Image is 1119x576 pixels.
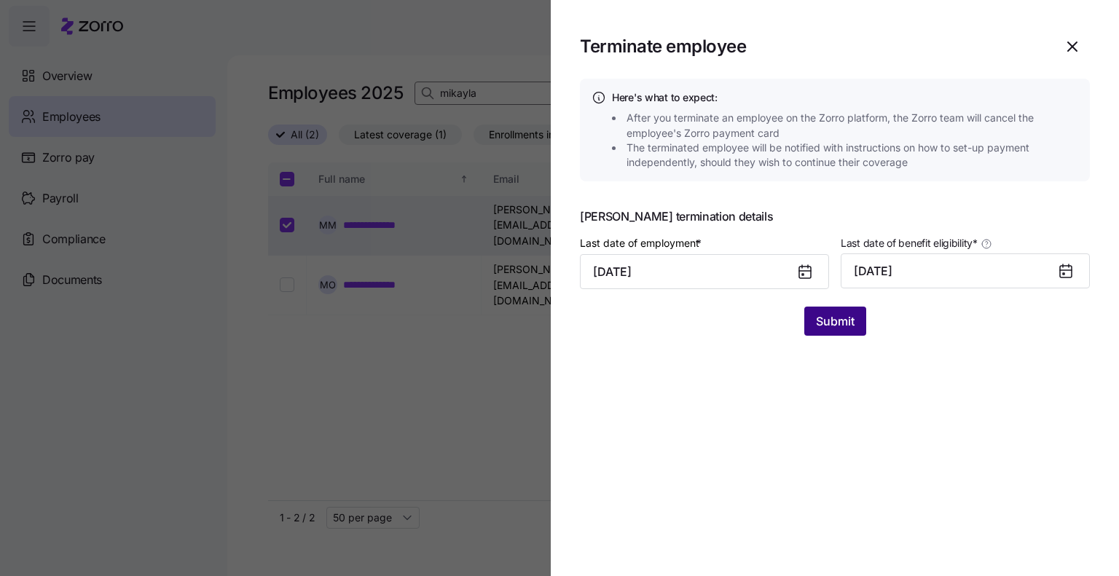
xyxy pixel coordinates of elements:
[612,90,1078,105] h4: Here's what to expect:
[580,235,704,251] label: Last date of employment
[816,312,855,330] span: Submit
[841,253,1090,288] button: [DATE]
[627,141,1083,170] span: The terminated employee will be notified with instructions on how to set-up payment independently...
[841,236,978,250] span: Last date of benefit eligibility *
[580,254,829,289] input: MM/DD/YYYY
[804,307,866,336] button: Submit
[580,210,1090,222] span: [PERSON_NAME] termination details
[580,35,1043,58] h1: Terminate employee
[627,111,1083,141] span: After you terminate an employee on the Zorro platform, the Zorro team will cancel the employee's ...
